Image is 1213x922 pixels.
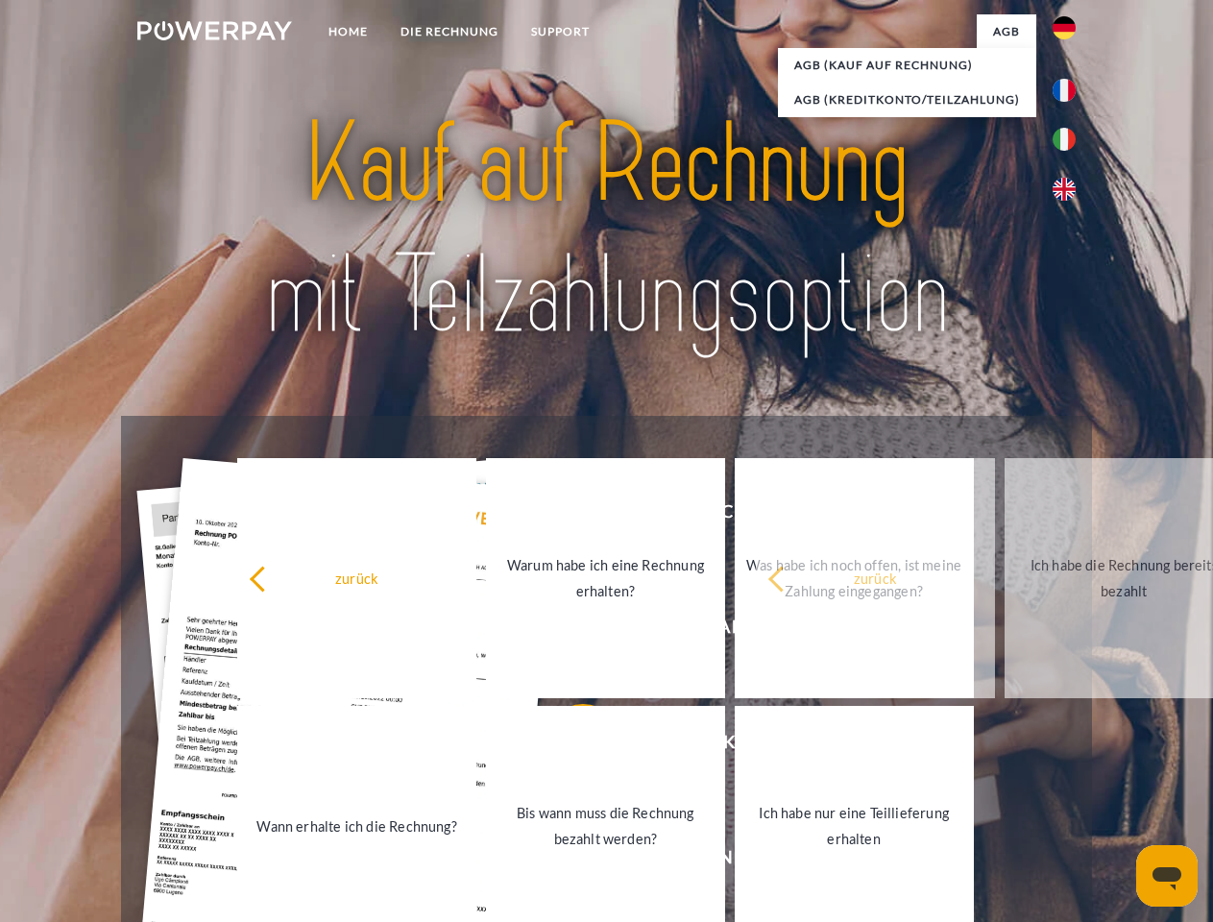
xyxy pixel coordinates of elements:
[977,14,1036,49] a: agb
[1053,79,1076,102] img: fr
[183,92,1030,368] img: title-powerpay_de.svg
[735,458,974,698] a: Was habe ich noch offen, ist meine Zahlung eingegangen?
[1136,845,1198,907] iframe: Schaltfläche zum Öffnen des Messaging-Fensters
[1053,178,1076,201] img: en
[497,552,714,604] div: Warum habe ich eine Rechnung erhalten?
[312,14,384,49] a: Home
[1053,16,1076,39] img: de
[778,48,1036,83] a: AGB (Kauf auf Rechnung)
[778,83,1036,117] a: AGB (Kreditkonto/Teilzahlung)
[384,14,515,49] a: DIE RECHNUNG
[746,800,962,852] div: Ich habe nur eine Teillieferung erhalten
[137,21,292,40] img: logo-powerpay-white.svg
[249,565,465,591] div: zurück
[515,14,606,49] a: SUPPORT
[767,565,983,591] div: zurück
[497,800,714,852] div: Bis wann muss die Rechnung bezahlt werden?
[249,813,465,838] div: Wann erhalte ich die Rechnung?
[1053,128,1076,151] img: it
